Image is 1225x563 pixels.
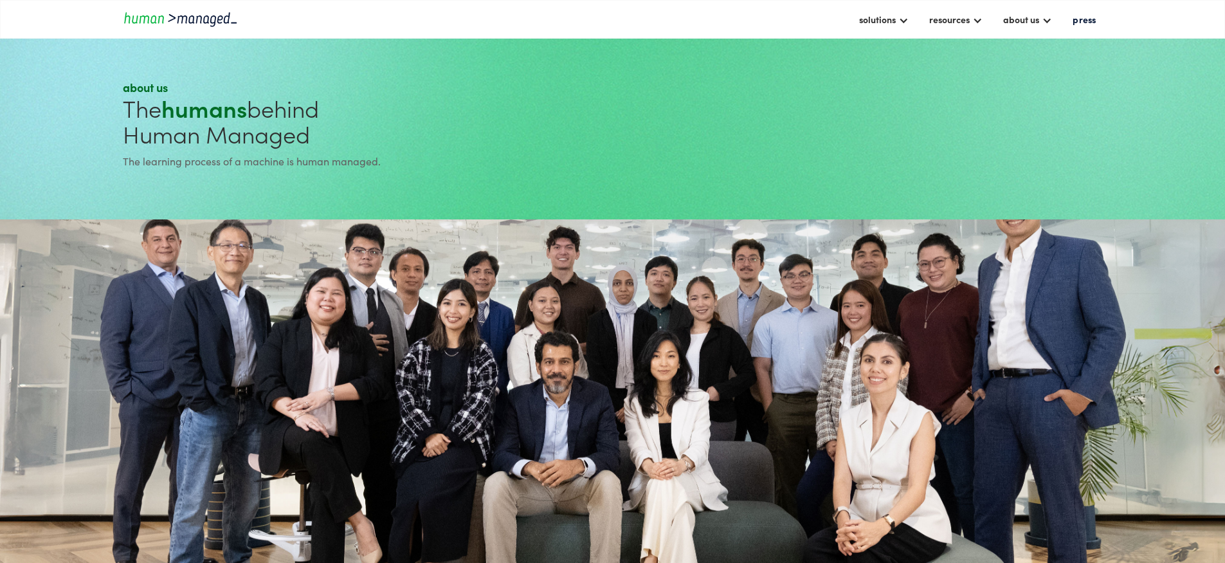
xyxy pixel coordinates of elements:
[929,12,970,27] div: resources
[853,8,915,30] div: solutions
[1066,8,1102,30] a: press
[123,80,608,95] div: about us
[123,95,608,147] h1: The behind Human Managed
[1003,12,1039,27] div: about us
[123,10,239,28] a: home
[859,12,896,27] div: solutions
[997,8,1058,30] div: about us
[923,8,989,30] div: resources
[161,91,247,124] strong: humans
[123,153,608,169] div: The learning process of a machine is human managed.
